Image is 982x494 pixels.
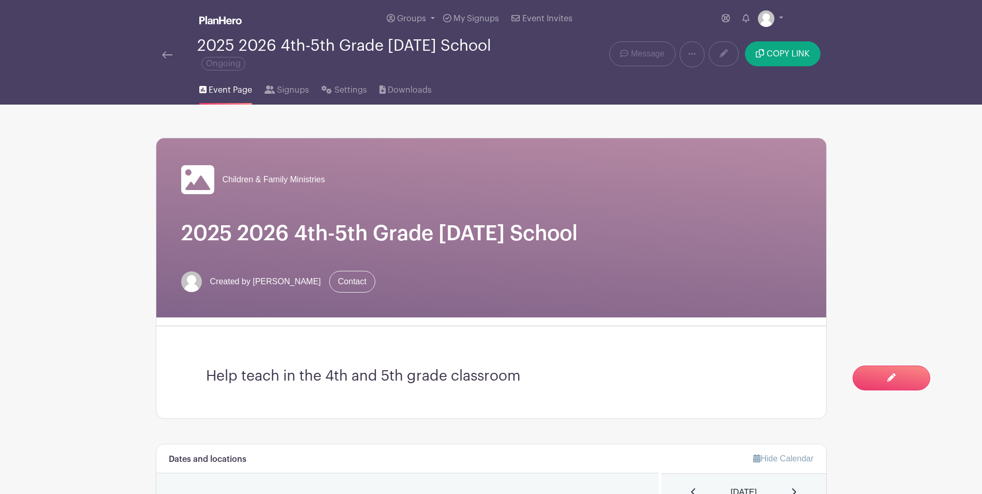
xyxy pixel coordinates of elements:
[181,221,801,246] h1: 2025 2026 4th-5th Grade [DATE] School
[277,84,309,96] span: Signups
[321,71,367,105] a: Settings
[199,16,242,24] img: logo_white-6c42ec7e38ccf1d336a20a19083b03d10ae64f83f12c07503d8b9e83406b4c7d.svg
[758,10,774,27] img: default-ce2991bfa6775e67f084385cd625a349d9dcbb7a52a09fb2fda1e96e2d18dcdb.png
[197,37,533,71] div: 2025 2026 4th-5th Grade [DATE] School
[631,48,665,60] span: Message
[745,41,820,66] button: COPY LINK
[329,271,375,293] a: Contact
[388,84,432,96] span: Downloads
[753,454,813,463] a: Hide Calendar
[379,71,432,105] a: Downloads
[206,368,776,385] h3: Help teach in the 4th and 5th grade classroom
[334,84,367,96] span: Settings
[223,173,325,186] span: Children & Family Ministries
[397,14,426,23] span: Groups
[199,71,252,105] a: Event Page
[609,41,675,66] a: Message
[181,271,202,292] img: default-ce2991bfa6775e67f084385cd625a349d9dcbb7a52a09fb2fda1e96e2d18dcdb.png
[522,14,573,23] span: Event Invites
[162,51,172,59] img: back-arrow-29a5d9b10d5bd6ae65dc969a981735edf675c4d7a1fe02e03b50dbd4ba3cdb55.svg
[453,14,499,23] span: My Signups
[767,50,810,58] span: COPY LINK
[210,275,321,288] span: Created by [PERSON_NAME]
[169,455,246,464] h6: Dates and locations
[201,57,245,70] span: Ongoing
[209,84,252,96] span: Event Page
[265,71,309,105] a: Signups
